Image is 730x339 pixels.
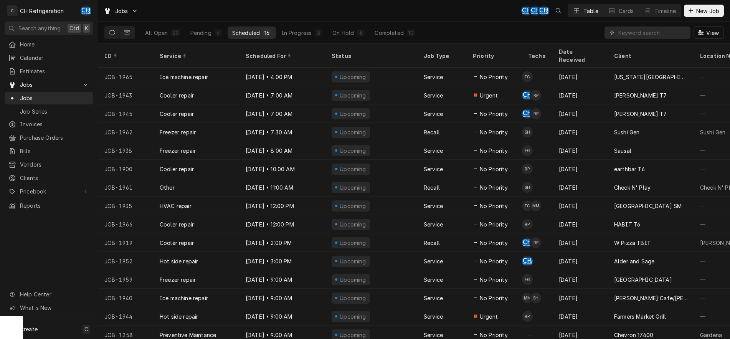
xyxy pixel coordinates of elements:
[98,141,154,160] div: JOB-1938
[614,73,688,81] div: [US_STATE][GEOGRAPHIC_DATA], [PERSON_NAME][GEOGRAPHIC_DATA]
[424,147,443,155] div: Service
[239,233,325,252] div: [DATE] • 2:00 PM
[115,7,128,15] span: Jobs
[553,141,608,160] div: [DATE]
[553,252,608,270] div: [DATE]
[553,123,608,141] div: [DATE]
[5,131,93,144] a: Purchase Orders
[160,165,194,173] div: Cooler repair
[18,24,61,32] span: Search anything
[424,52,461,60] div: Job Type
[339,73,367,81] div: Upcoming
[316,29,321,37] div: 3
[5,288,93,301] a: Go to Help Center
[339,184,367,192] div: Upcoming
[5,301,93,314] a: Go to What's New
[5,185,93,198] a: Go to Pricebook
[84,325,88,333] span: C
[553,160,608,178] div: [DATE]
[20,160,89,169] span: Vendors
[85,24,88,32] span: K
[5,199,93,212] a: Reports
[20,120,89,128] span: Invoices
[530,5,541,16] div: Chris Hiraga's Avatar
[530,90,541,101] div: RP
[619,7,634,15] div: Cards
[424,313,443,321] div: Service
[239,197,325,215] div: [DATE] • 12:00 PM
[264,29,269,37] div: 16
[239,141,325,160] div: [DATE] • 8:00 AM
[530,5,541,16] div: CH
[81,5,91,16] div: CH
[160,202,192,210] div: HVAC repair
[522,71,533,82] div: FG
[522,293,533,303] div: MM
[339,294,367,302] div: Upcoming
[20,304,89,312] span: What's New
[239,123,325,141] div: [DATE] • 7:30 AM
[160,184,175,192] div: Other
[5,145,93,157] a: Bills
[522,90,533,101] div: CH
[684,5,724,17] button: New Job
[239,86,325,104] div: [DATE] • 7:00 AM
[246,52,318,60] div: Scheduled For
[20,81,78,89] span: Jobs
[522,145,533,156] div: FG
[553,68,608,86] div: [DATE]
[5,78,93,91] a: Go to Jobs
[480,220,508,228] span: No Priority
[232,29,260,37] div: Scheduled
[522,90,533,101] div: Chris Hiraga's Avatar
[98,68,154,86] div: JOB-1965
[480,73,508,81] span: No Priority
[424,239,440,247] div: Recall
[239,289,325,307] div: [DATE] • 9:00 AM
[522,219,533,230] div: Ruben Perez's Avatar
[98,104,154,123] div: JOB-1945
[160,331,216,339] div: Preventive Maintance
[408,29,414,37] div: 10
[239,68,325,86] div: [DATE] • 4:00 PM
[480,313,498,321] span: Urgent
[160,91,194,99] div: Cooler repair
[239,270,325,289] div: [DATE] • 9:00 AM
[530,293,541,303] div: Steven Hiraga's Avatar
[160,239,194,247] div: Cooler repair
[480,257,508,265] span: No Priority
[530,200,541,211] div: MM
[424,128,440,136] div: Recall
[522,127,533,137] div: SH
[530,293,541,303] div: SH
[20,147,89,155] span: Bills
[424,184,440,192] div: Recall
[339,147,367,155] div: Upcoming
[522,182,533,193] div: Steven Hiraga's Avatar
[700,331,722,339] div: Gardena
[522,108,533,119] div: CH
[614,128,639,136] div: Sushi Gen
[614,257,654,265] div: Alder and Sage
[98,178,154,197] div: JOB-1961
[69,24,79,32] span: Ctrl
[614,220,640,228] div: HABIT T6
[281,29,312,37] div: In Progress
[553,86,608,104] div: [DATE]
[530,90,541,101] div: Ruben Perez's Avatar
[145,29,168,37] div: All Open
[700,128,725,136] div: Sushi Gen
[424,331,443,339] div: Service
[20,202,89,210] span: Reports
[614,110,667,118] div: [PERSON_NAME] T7
[618,26,687,39] input: Keyword search
[522,311,533,322] div: Ruben Perez's Avatar
[614,331,653,339] div: Chevron 17400
[101,5,141,17] a: Go to Jobs
[160,128,196,136] div: Freezer repair
[5,65,93,78] a: Estimates
[522,200,533,211] div: FG
[522,274,533,285] div: FG
[553,215,608,233] div: [DATE]
[98,160,154,178] div: JOB-1900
